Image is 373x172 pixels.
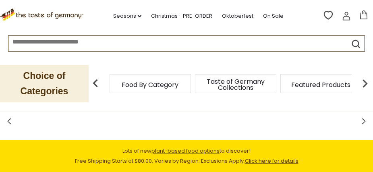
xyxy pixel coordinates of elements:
a: Christmas - PRE-ORDER [151,12,212,21]
a: Featured Products [291,82,350,88]
a: On Sale [263,12,284,21]
img: next arrow [357,75,373,91]
img: previous arrow [87,75,104,91]
a: Oktoberfest [222,12,253,21]
a: Taste of Germany Collections [203,79,268,91]
a: Food By Category [122,82,178,88]
a: Click here for details [245,157,298,165]
a: plant-based food options [151,147,220,155]
span: Lots of new to discover! Free Shipping Starts at $80.00. Varies by Region. Exclusions Apply. [75,147,298,165]
a: Seasons [113,12,141,21]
